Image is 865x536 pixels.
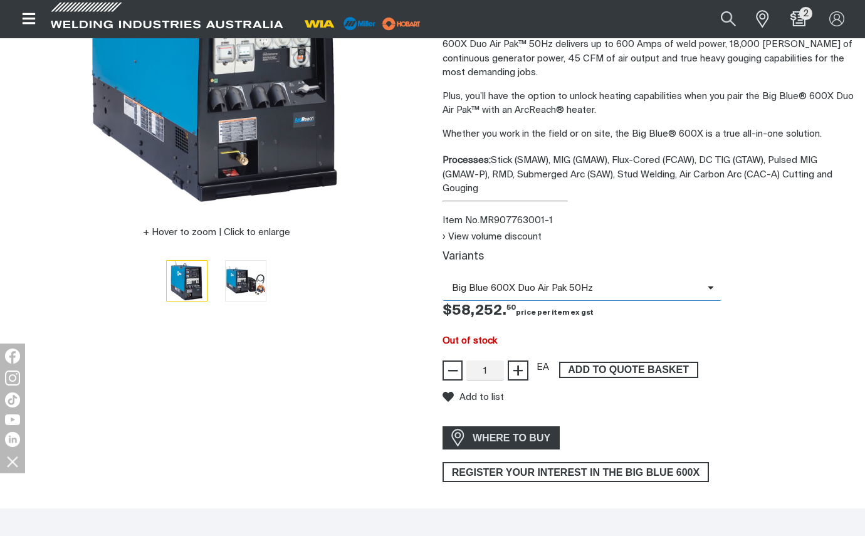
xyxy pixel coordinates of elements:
[432,301,865,322] div: Price
[379,19,424,28] a: miller
[166,260,207,302] button: Go to slide 1
[135,225,298,240] button: Hover to zoom | Click to enlarge
[2,451,23,472] img: hide socials
[447,360,459,381] span: −
[459,392,504,402] span: Add to list
[443,336,497,345] span: Out of stock
[226,261,266,301] img: Big Blue 600X Duo Air Pak 50Hz ArcReach
[443,24,855,80] p: Offering the highest most powerful welding output at 50Hz, [PERSON_NAME] Big Blue® 600X Duo Air P...
[5,392,20,407] img: TikTok
[443,127,855,142] p: Whether you work in the field or on site, the Big Blue® 600X is a true all-in-one solution.
[444,462,708,482] span: REGISTER YOUR INTEREST IN THE BIG BLUE 600X
[443,155,491,165] strong: Processes:
[707,5,750,33] button: Search products
[443,251,484,262] label: Variants
[443,281,708,296] span: Big Blue 600X Duo Air Pak 50Hz
[443,231,542,242] button: View volume discount
[691,5,749,33] input: Product name or item number...
[167,261,207,301] img: Big Blue 600X Duo Air Pak 50Hz ArcReach
[443,426,560,449] a: WHERE TO BUY
[464,428,558,448] span: WHERE TO BUY
[443,304,594,318] span: $58,252.
[443,462,709,482] a: REGISTER YOUR INTEREST IN THE BIG BLUE 600X
[443,154,855,196] div: Stick (SMAW), MIG (GMAW), Flux-Cored (FCAW), DC TIG (GTAW), Pulsed MIG (GMAW-P), RMD, Submerged A...
[379,14,424,33] img: miller
[5,349,20,364] img: Facebook
[559,362,698,378] button: Add Big Blue 600X Duo Air Pak 50Hz to the shopping cart
[560,362,697,378] span: ADD TO QUOTE BASKET
[5,432,20,447] img: LinkedIn
[537,360,549,375] div: EA
[5,414,20,425] img: YouTube
[506,304,516,311] sup: 50
[443,214,855,228] div: Item No. MR907763001-1
[225,260,266,302] button: Go to slide 2
[512,360,524,381] span: +
[443,391,504,402] button: Add to list
[443,90,855,118] p: Plus, you’ll have the option to unlock heating capabilities when you pair the Big Blue® 600X Duo ...
[5,370,20,386] img: Instagram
